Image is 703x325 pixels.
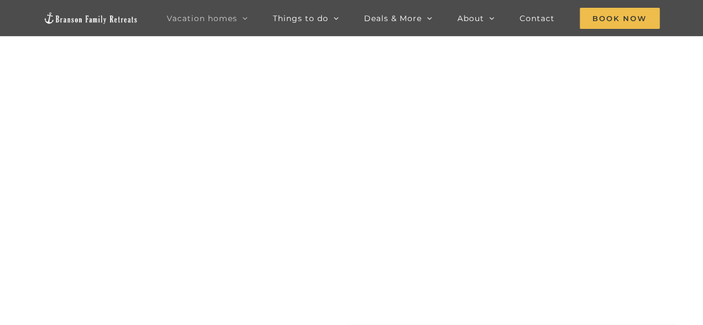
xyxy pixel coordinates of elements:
[130,160,573,183] h1: [GEOGRAPHIC_DATA], [GEOGRAPHIC_DATA], [US_STATE]
[268,191,435,264] iframe: Branson Family Retreats - Opens on Book page - Availability/Property Search Widget
[273,14,328,22] span: Things to do
[167,14,237,22] span: Vacation homes
[457,14,484,22] span: About
[580,8,660,29] span: Book Now
[364,14,422,22] span: Deals & More
[520,14,555,22] span: Contact
[43,12,138,24] img: Branson Family Retreats Logo
[145,121,557,159] b: Find that Vacation Feeling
